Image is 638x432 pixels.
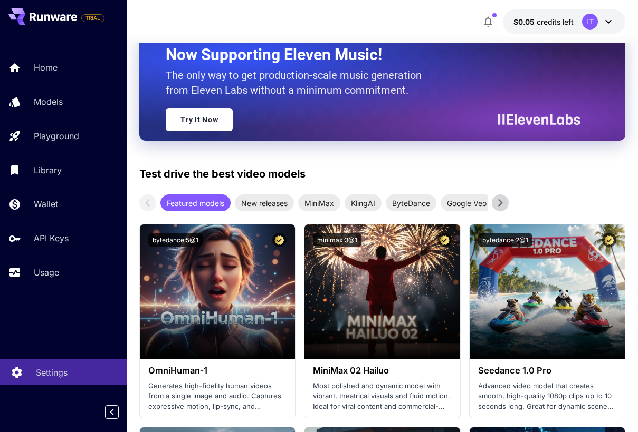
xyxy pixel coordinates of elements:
div: Collapse sidebar [113,402,127,421]
h3: Seedance 1.0 Pro [478,366,616,376]
p: Advanced video model that creates smooth, high-quality 1080p clips up to 10 seconds long. Great f... [478,381,616,412]
p: API Keys [34,232,69,244]
div: $0.05 [513,16,574,27]
p: Wallet [34,198,58,210]
button: minimax:3@1 [313,233,361,247]
div: New releases [235,194,294,211]
span: KlingAI [345,198,382,209]
span: $0.05 [513,17,537,26]
span: Google Veo [441,198,493,209]
div: Featured models [160,194,231,211]
div: LT [582,14,598,30]
button: Certified Model – Vetted for best performance and includes a commercial license. [602,233,616,247]
button: bytedance:5@1 [148,233,203,247]
span: Featured models [160,198,231,209]
span: TRIAL [82,14,104,22]
span: ByteDance [386,198,436,209]
p: Most polished and dynamic model with vibrant, theatrical visuals and fluid motion. Ideal for vira... [313,381,451,412]
button: bytedance:2@1 [478,233,532,247]
div: KlingAI [345,194,382,211]
p: Playground [34,130,79,142]
div: MiniMax [298,194,340,211]
p: Models [34,95,63,108]
p: Generates high-fidelity human videos from a single image and audio. Captures expressive motion, l... [148,381,287,412]
p: The only way to get production-scale music generation from Eleven Labs without a minimum commitment. [166,68,430,97]
a: Try It Now [166,108,233,131]
img: alt [304,224,460,359]
p: Settings [36,366,68,379]
button: Collapse sidebar [105,405,119,419]
button: Certified Model – Vetted for best performance and includes a commercial license. [272,233,287,247]
span: MiniMax [298,198,340,209]
span: Add your payment card to enable full platform functionality. [81,12,104,24]
p: Library [34,164,62,176]
button: $0.05LT [503,9,625,34]
div: Google Veo [441,194,493,211]
p: Test drive the best video models [139,166,306,182]
h3: OmniHuman‑1 [148,366,287,376]
p: Usage [34,266,59,279]
span: New releases [235,198,294,209]
img: alt [140,224,295,359]
div: ByteDance [386,194,436,211]
span: credits left [537,17,574,26]
img: alt [470,224,625,359]
p: Home [34,61,58,74]
h2: Now Supporting Eleven Music! [166,45,573,65]
button: Certified Model – Vetted for best performance and includes a commercial license. [437,233,452,247]
h3: MiniMax 02 Hailuo [313,366,451,376]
